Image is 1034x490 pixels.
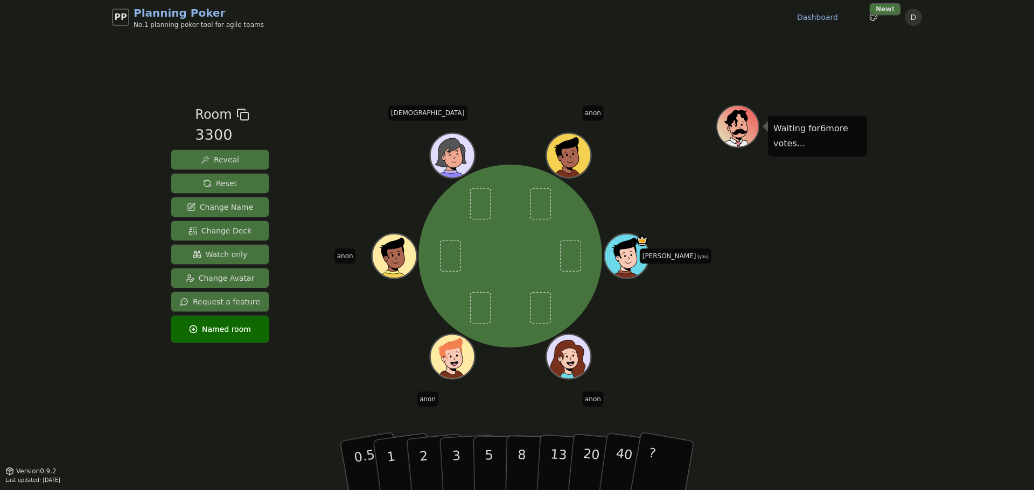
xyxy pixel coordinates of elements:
[186,273,255,283] span: Change Avatar
[5,477,60,483] span: Last updated: [DATE]
[582,105,604,120] span: Click to change your name
[5,467,57,475] button: Version0.9.2
[605,235,647,277] button: Click to change your avatar
[195,124,249,146] div: 3300
[171,292,269,311] button: Request a feature
[171,150,269,169] button: Reveal
[773,121,862,151] p: Waiting for 6 more votes...
[640,248,711,264] span: Click to change your name
[870,3,900,15] div: New!
[134,5,264,20] span: Planning Poker
[193,249,248,260] span: Watch only
[180,296,260,307] span: Request a feature
[112,5,264,29] a: PPPlanning PokerNo.1 planning poker tool for agile teams
[171,245,269,264] button: Watch only
[195,105,232,124] span: Room
[171,197,269,217] button: Change Name
[134,20,264,29] span: No.1 planning poker tool for agile teams
[16,467,57,475] span: Version 0.9.2
[171,174,269,193] button: Reset
[905,9,922,26] button: D
[114,11,127,24] span: PP
[334,248,356,264] span: Click to change your name
[203,178,237,189] span: Reset
[171,221,269,240] button: Change Deck
[189,324,251,335] span: Named room
[582,391,604,406] span: Click to change your name
[696,254,709,259] span: (you)
[187,202,253,212] span: Change Name
[171,316,269,343] button: Named room
[171,268,269,288] button: Change Avatar
[797,12,838,23] a: Dashboard
[417,391,438,406] span: Click to change your name
[864,8,883,27] button: New!
[201,154,239,165] span: Reveal
[188,225,251,236] span: Change Deck
[388,105,467,120] span: Click to change your name
[637,235,648,246] span: Dan is the host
